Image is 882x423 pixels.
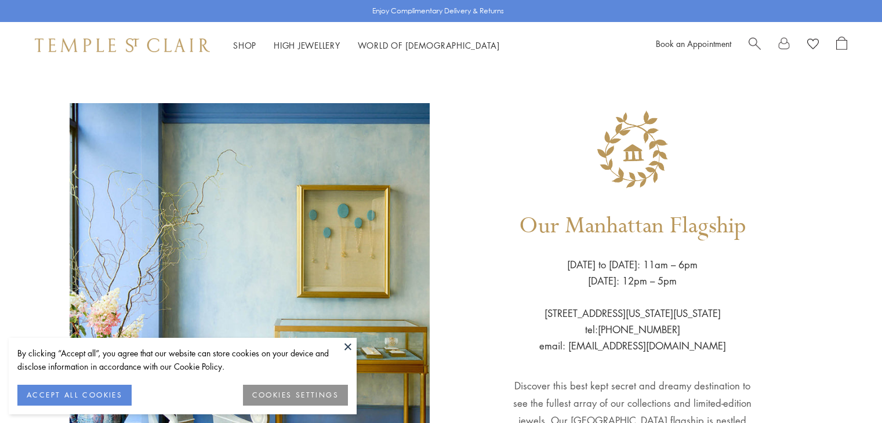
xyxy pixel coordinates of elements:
a: ShopShop [233,39,256,51]
nav: Main navigation [233,38,500,53]
a: World of [DEMOGRAPHIC_DATA]World of [DEMOGRAPHIC_DATA] [358,39,500,51]
a: High JewelleryHigh Jewellery [274,39,340,51]
p: [DATE] to [DATE]: 11am – 6pm [DATE]: 12pm – 5pm [567,257,698,289]
a: Search [749,37,761,54]
h1: Our Manhattan Flagship [519,196,746,257]
a: View Wishlist [807,37,819,54]
button: COOKIES SETTINGS [243,385,348,406]
button: ACCEPT ALL COOKIES [17,385,132,406]
div: By clicking “Accept all”, you agree that our website can store cookies on your device and disclos... [17,347,348,373]
p: [STREET_ADDRESS][US_STATE][US_STATE] tel:[PHONE_NUMBER] email: [EMAIL_ADDRESS][DOMAIN_NAME] [539,289,726,354]
a: Open Shopping Bag [836,37,847,54]
img: Temple St. Clair [35,38,210,52]
iframe: Gorgias live chat messenger [824,369,870,411]
a: Book an Appointment [656,38,731,49]
p: Enjoy Complimentary Delivery & Returns [372,5,504,17]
